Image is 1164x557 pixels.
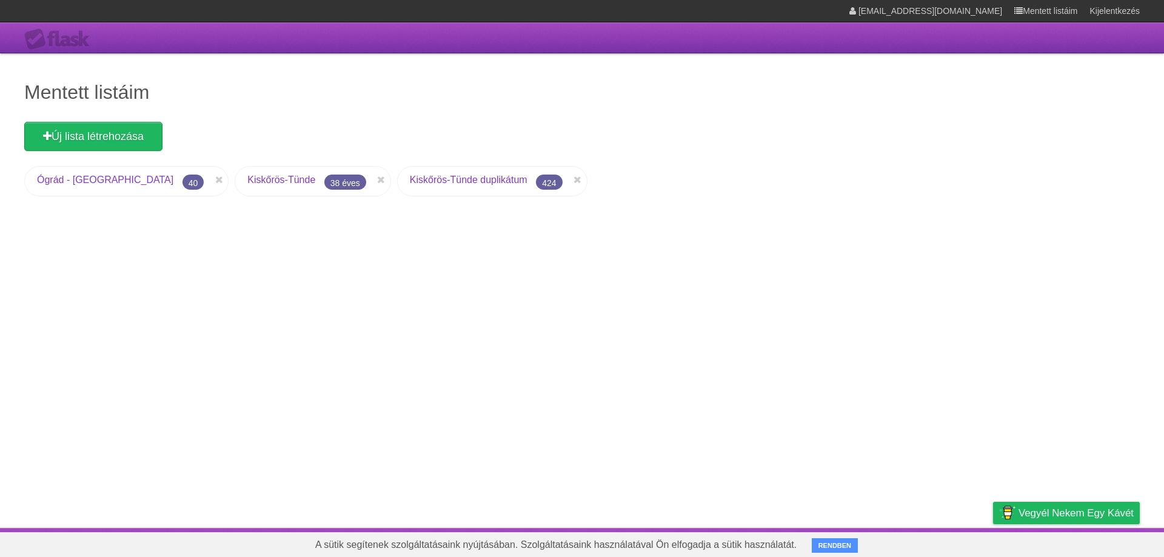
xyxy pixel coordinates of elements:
a: Magánélet [979,531,1025,554]
a: Feltételek [923,531,965,554]
font: RENDBEN [818,542,851,549]
a: Kiskőrös-Tünde [247,175,315,185]
a: Vegyél nekem egy kávét [993,502,1140,524]
font: Mentett listáim [1023,6,1077,16]
font: 40 [189,178,198,188]
a: Új lista létrehozása [24,122,162,151]
font: Kijelentkezés [1090,6,1140,16]
a: Ógrád - [GEOGRAPHIC_DATA] [37,175,173,185]
font: [EMAIL_ADDRESS][DOMAIN_NAME] [858,6,1002,16]
font: 424 [542,178,556,188]
button: RENDBEN [812,538,858,553]
font: Mentett listáim [24,81,149,103]
font: A sütik segítenek szolgáltatásaink nyújtásában. Szolgáltatásaink használatával Ön elfogadja a süt... [315,539,797,550]
font: 38 éves [330,178,360,188]
font: Vegyél nekem egy kávét [1018,507,1134,519]
a: Fejlesztők [864,531,908,554]
a: Körülbelül [806,531,849,554]
a: Kiskőrös-Tünde duplikátum [410,175,527,185]
img: Vegyél nekem egy kávét [999,502,1015,523]
font: Új lista létrehozása [52,130,144,142]
a: Javasoljon egy funkciót [1040,531,1140,554]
